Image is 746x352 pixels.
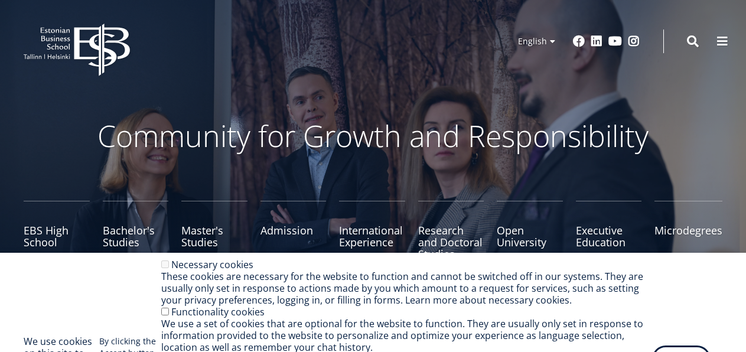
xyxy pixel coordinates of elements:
a: Bachelor's Studies [103,201,169,260]
a: Research and Doctoral Studies [418,201,484,260]
label: Functionality cookies [171,305,265,318]
a: Master's Studies [181,201,247,260]
a: Open University [497,201,563,260]
a: Youtube [608,35,622,47]
a: Microdegrees [654,201,722,260]
a: EBS High School [24,201,90,260]
a: Facebook [573,35,585,47]
div: These cookies are necessary for the website to function and cannot be switched off in our systems... [161,270,652,306]
label: Necessary cookies [171,258,253,271]
a: Admission [260,201,327,260]
a: Instagram [628,35,640,47]
a: Linkedin [591,35,602,47]
a: Executive Education [576,201,642,260]
p: Community for Growth and Responsibility [60,118,686,154]
a: International Experience [339,201,405,260]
